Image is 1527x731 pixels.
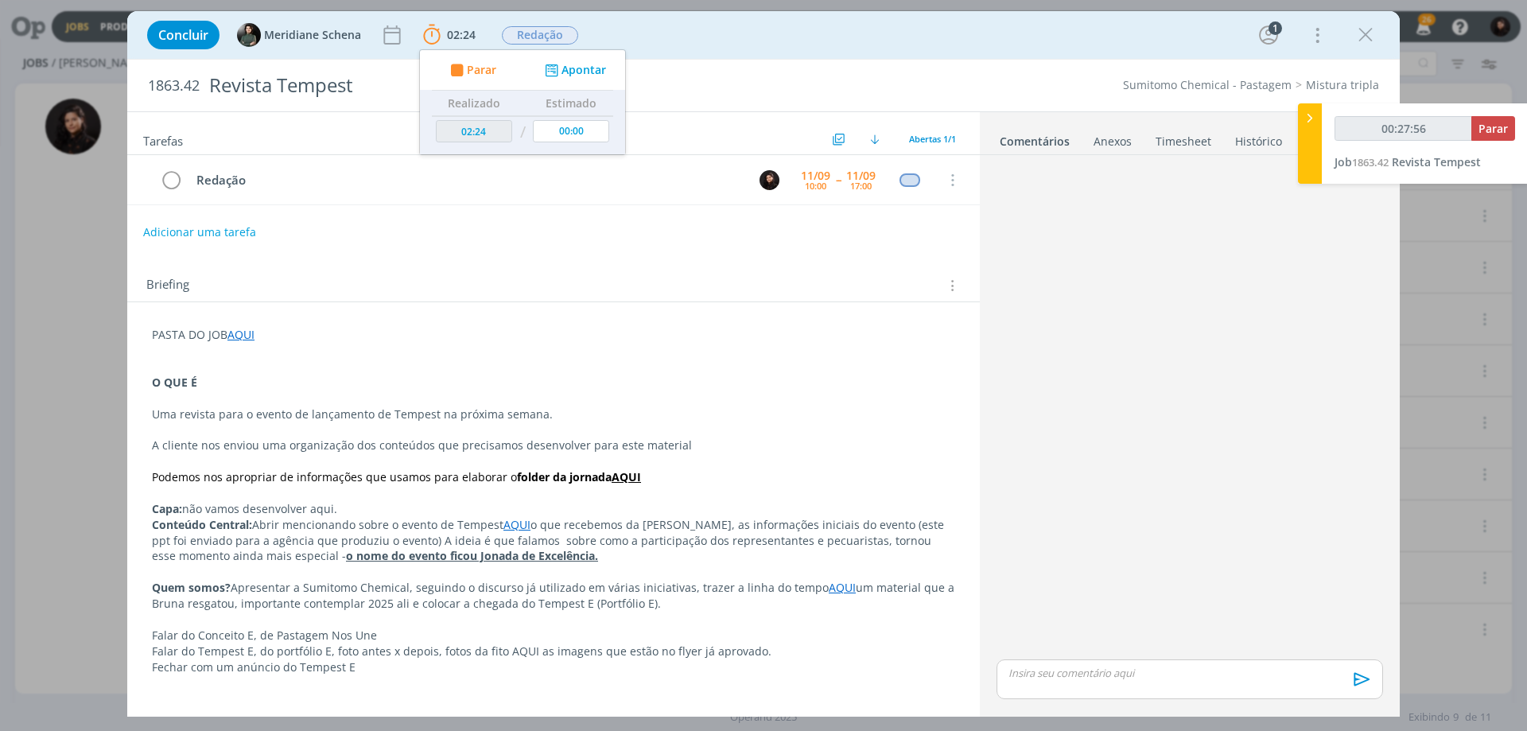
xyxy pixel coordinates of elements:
[1335,154,1481,169] a: Job1863.42Revista Tempest
[152,644,955,659] p: Falar do Tempest E, do portfólio E, foto antes x depois, fotos da fito AQUI as imagens que estão ...
[152,517,955,565] p: Abrir mencionando sobre o evento de Tempest o que recebemos da [PERSON_NAME], as informações inic...
[142,218,257,247] button: Adicionar uma tarefa
[1269,21,1282,35] div: 1
[760,170,779,190] img: L
[152,437,955,453] p: A cliente nos enviou uma organização dos conteúdos que precisamos desenvolver para este material
[447,27,476,42] span: 02:24
[152,580,955,612] p: Apresentar a Sumitomo Chemical, seguindo o discurso já utilizado em várias iniciativas, trazer a ...
[999,126,1070,150] a: Comentários
[147,21,220,49] button: Concluir
[909,133,956,145] span: Abertas 1/1
[612,469,641,484] a: AQUI
[127,11,1400,717] div: dialog
[870,134,880,144] img: arrow-down.svg
[152,501,182,516] strong: Capa:
[264,29,361,41] span: Meridiane Schena
[148,77,200,95] span: 1863.42
[432,91,516,116] th: Realizado
[152,659,955,675] p: Fechar com um anúncio do Tempest E
[801,170,830,181] div: 11/09
[502,26,578,45] span: Redação
[516,116,530,149] td: /
[757,168,781,192] button: L
[152,406,955,422] p: Uma revista para o evento de lançamento de Tempest na próxima semana.
[1094,134,1132,150] div: Anexos
[189,170,744,190] div: Redação
[237,23,261,47] img: M
[517,469,612,484] strong: folder da jornada
[146,275,189,296] span: Briefing
[503,517,530,532] a: AQUI
[850,181,872,190] div: 17:00
[1256,22,1281,48] button: 1
[1392,154,1481,169] span: Revista Tempest
[829,580,856,595] a: AQUI
[846,170,876,181] div: 11/09
[227,327,254,342] a: AQUI
[445,62,496,79] button: Parar
[1306,77,1379,92] a: Mistura tripla
[143,130,183,149] span: Tarefas
[467,64,496,76] span: Parar
[152,580,231,595] strong: Quem somos?
[541,62,607,79] button: Apontar
[1352,155,1389,169] span: 1863.42
[1155,126,1212,150] a: Timesheet
[152,628,955,644] p: Falar do Conceito E, de Pastagem Nos Une
[501,25,579,45] button: Redação
[1471,116,1515,141] button: Parar
[152,469,517,484] span: Podemos nos apropriar de informações que usamos para elaborar o
[152,327,955,343] p: PASTA DO JOB
[836,174,841,185] span: --
[237,23,361,47] button: MMeridiane Schena
[152,501,955,517] p: não vamos desenvolver aqui.
[152,517,252,532] strong: Conteúdo Central:
[1123,77,1292,92] a: Sumitomo Chemical - Pastagem
[1234,126,1283,150] a: Histórico
[346,548,598,563] u: o nome do evento ficou Jonada de Excelência.
[152,375,197,390] strong: O QUE É
[158,29,208,41] span: Concluir
[419,22,480,48] button: 02:24
[529,91,613,116] th: Estimado
[203,66,860,105] div: Revista Tempest
[419,49,626,155] ul: 02:24
[805,181,826,190] div: 10:00
[1478,121,1508,136] span: Parar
